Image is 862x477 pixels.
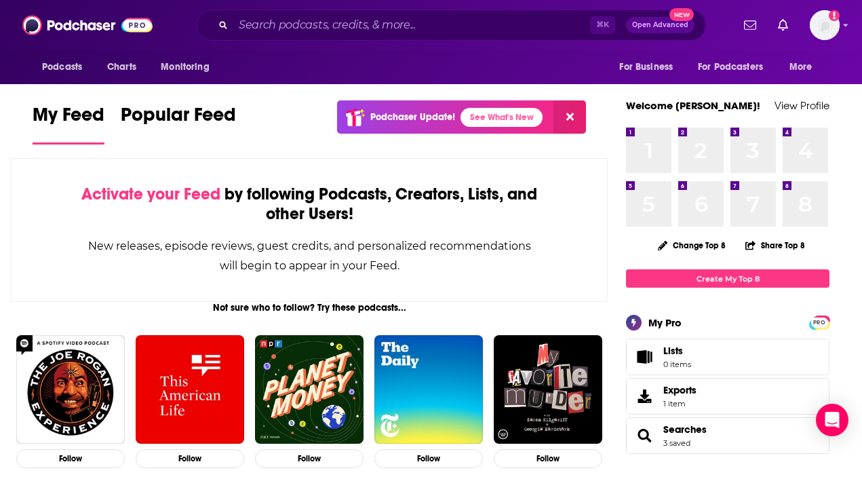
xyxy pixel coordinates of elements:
[136,449,244,469] button: Follow
[79,185,539,224] div: by following Podcasts, Creators, Lists, and other Users!
[626,417,829,454] span: Searches
[255,449,364,469] button: Follow
[255,335,364,444] img: Planet Money
[631,426,658,445] a: Searches
[810,10,840,40] button: Show profile menu
[196,9,706,41] div: Search podcasts, credits, & more...
[374,335,483,444] img: The Daily
[16,449,125,469] button: Follow
[121,103,236,145] a: Popular Feed
[663,438,690,448] a: 3 saved
[789,58,812,77] span: More
[16,335,125,444] img: The Joe Rogan Experience
[494,449,602,469] button: Follow
[631,347,658,366] span: Lists
[79,236,539,275] div: New releases, episode reviews, guest credits, and personalized recommendations will begin to appe...
[772,14,794,37] a: Show notifications dropdown
[816,404,848,436] div: Open Intercom Messenger
[745,232,806,259] button: Share Top 8
[610,54,690,80] button: open menu
[626,378,829,415] a: Exports
[775,99,829,112] a: View Profile
[650,237,734,254] button: Change Top 8
[663,360,691,369] span: 0 items
[81,184,220,204] span: Activate your Feed
[494,335,602,444] img: My Favorite Murder with Karen Kilgariff and Georgia Hardstark
[626,17,694,33] button: Open AdvancedNew
[829,10,840,21] svg: Add a profile image
[98,54,144,80] a: Charts
[663,345,691,357] span: Lists
[461,108,543,127] a: See What's New
[33,103,104,145] a: My Feed
[810,10,840,40] img: User Profile
[590,16,615,34] span: ⌘ K
[663,345,683,357] span: Lists
[22,12,153,38] img: Podchaser - Follow, Share and Rate Podcasts
[136,335,244,444] img: This American Life
[11,302,608,313] div: Not sure who to follow? Try these podcasts...
[233,14,590,36] input: Search podcasts, credits, & more...
[739,14,762,37] a: Show notifications dropdown
[663,399,697,408] span: 1 item
[626,269,829,288] a: Create My Top 8
[811,317,827,327] a: PRO
[663,423,707,436] a: Searches
[151,54,227,80] button: open menu
[374,449,483,469] button: Follow
[689,54,783,80] button: open menu
[780,54,829,80] button: open menu
[663,384,697,396] span: Exports
[161,58,209,77] span: Monitoring
[626,339,829,375] a: Lists
[631,387,658,406] span: Exports
[619,58,673,77] span: For Business
[669,8,694,21] span: New
[33,54,100,80] button: open menu
[370,111,455,123] p: Podchaser Update!
[810,10,840,40] span: Logged in as kkade
[107,58,136,77] span: Charts
[121,103,236,134] span: Popular Feed
[42,58,82,77] span: Podcasts
[648,316,682,329] div: My Pro
[698,58,763,77] span: For Podcasters
[811,318,827,328] span: PRO
[632,22,688,28] span: Open Advanced
[626,99,760,112] a: Welcome [PERSON_NAME]!
[33,103,104,134] span: My Feed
